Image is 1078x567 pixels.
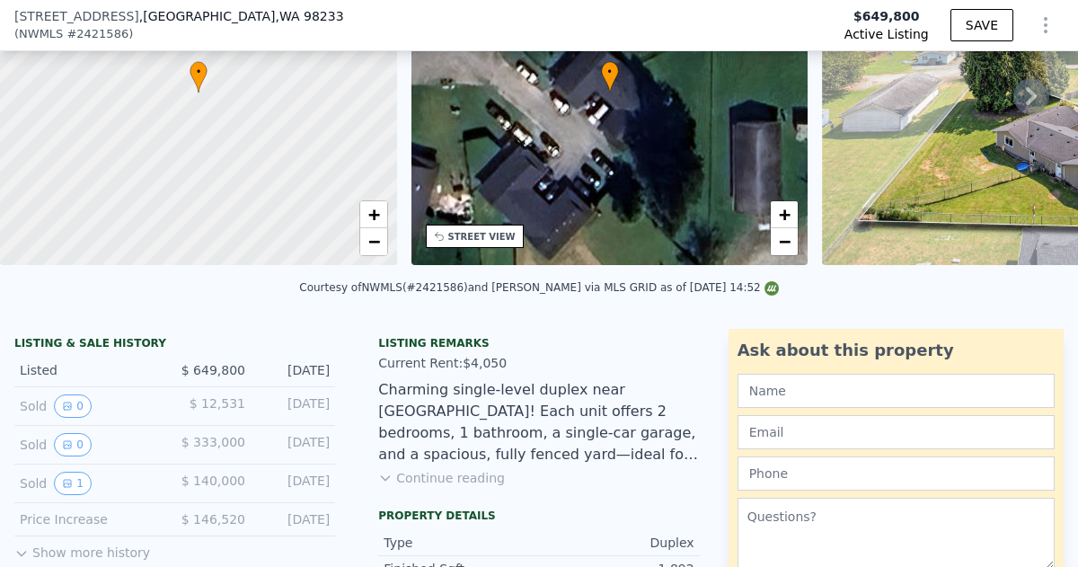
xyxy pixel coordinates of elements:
span: • [601,64,619,80]
span: Active Listing [844,25,929,43]
div: [DATE] [260,361,330,379]
div: STREET VIEW [448,230,516,244]
span: + [779,203,791,226]
div: • [190,61,208,93]
div: Sold [20,394,161,418]
span: $4,050 [463,356,507,370]
div: Charming single-level duplex near [GEOGRAPHIC_DATA]! Each unit offers 2 bedrooms, 1 bathroom, a s... [378,379,699,465]
span: $ 140,000 [181,474,245,488]
button: Show more history [14,536,150,562]
button: Show Options [1028,7,1064,43]
button: View historical data [54,433,92,456]
span: $ 146,520 [181,512,245,527]
a: Zoom in [771,201,798,228]
input: Name [738,374,1055,408]
span: − [367,230,379,252]
div: Ask about this property [738,338,1055,363]
div: Property details [378,509,699,523]
div: [DATE] [260,433,330,456]
a: Zoom out [360,228,387,255]
span: $649,800 [853,7,920,25]
a: Zoom in [360,201,387,228]
span: NWMLS [19,25,63,43]
span: − [779,230,791,252]
input: Email [738,415,1055,449]
span: Current Rent: [378,356,463,370]
input: Phone [738,456,1055,491]
span: [STREET_ADDRESS] [14,7,139,25]
span: • [190,64,208,80]
button: SAVE [950,9,1013,41]
span: $ 333,000 [181,435,245,449]
button: View historical data [54,472,92,495]
div: Listing remarks [378,336,699,350]
div: Courtesy of NWMLS (#2421586) and [PERSON_NAME] via MLS GRID as of [DATE] 14:52 [299,281,778,294]
span: $ 12,531 [190,396,245,411]
button: View historical data [54,394,92,418]
span: , [GEOGRAPHIC_DATA] [139,7,344,25]
span: , WA 98233 [275,9,343,23]
span: + [367,203,379,226]
div: Sold [20,433,161,456]
img: NWMLS Logo [764,281,779,296]
div: Duplex [539,534,694,552]
div: [DATE] [260,510,330,528]
div: [DATE] [260,394,330,418]
div: Price Increase [20,510,161,528]
button: Continue reading [378,469,505,487]
div: ( ) [14,25,133,43]
div: Type [384,534,539,552]
span: # 2421586 [66,25,128,43]
a: Zoom out [771,228,798,255]
div: Listed [20,361,161,379]
span: $ 649,800 [181,363,245,377]
div: • [601,61,619,93]
div: LISTING & SALE HISTORY [14,336,335,354]
div: Sold [20,472,161,495]
div: [DATE] [260,472,330,495]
